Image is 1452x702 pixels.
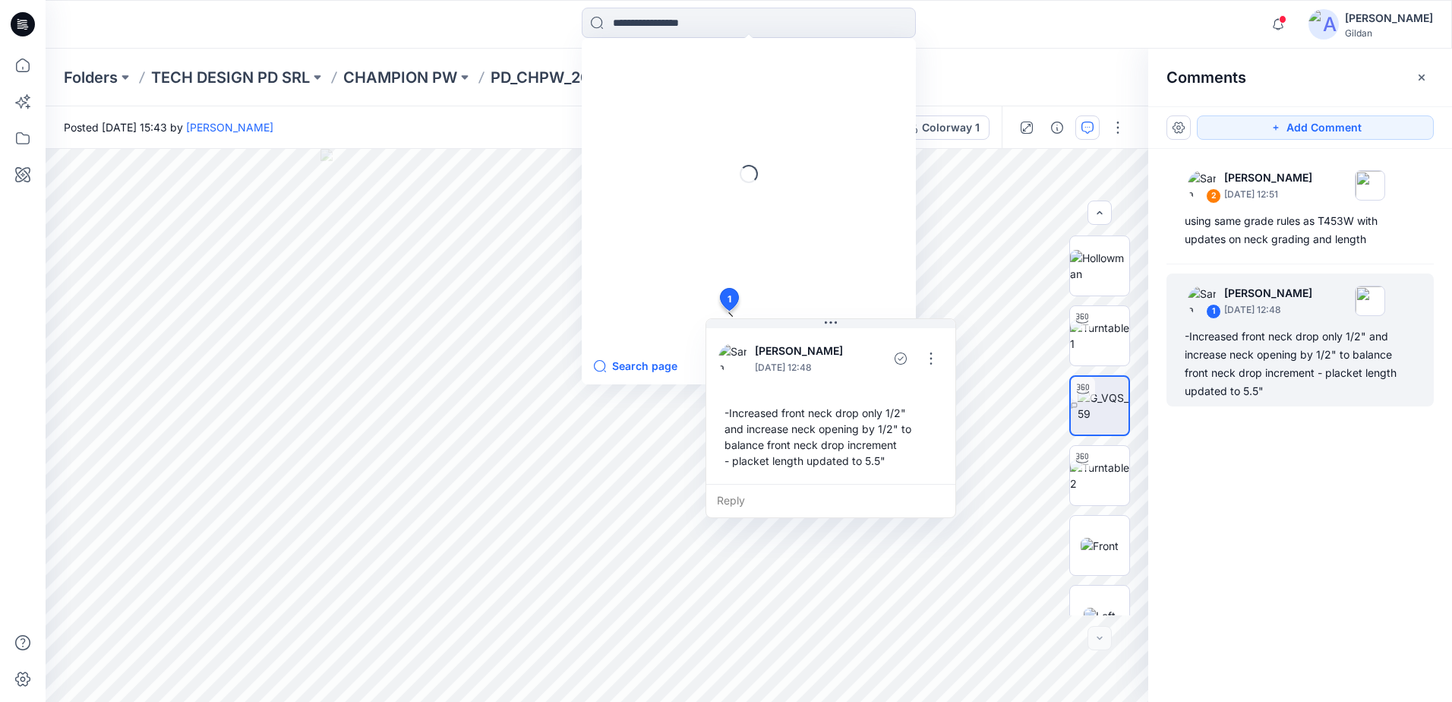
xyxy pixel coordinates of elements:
div: -Increased front neck drop only 1/2" and increase neck opening by 1/2" to balance front neck drop... [1185,327,1416,400]
div: Gildan [1345,27,1433,39]
div: 2 [1206,188,1221,204]
p: [DATE] 12:48 [755,360,855,375]
a: CHAMPION PW [343,67,457,88]
span: 1 [728,292,731,306]
h2: Comments [1166,68,1246,87]
img: Sara Hernandez [718,343,749,374]
p: [DATE] 12:48 [1224,302,1312,318]
a: Folders [64,67,118,88]
div: Colorway 1 [922,119,980,136]
p: [DATE] 12:51 [1224,187,1312,202]
img: Turntable 1 [1070,320,1129,352]
p: [PERSON_NAME] [755,342,855,360]
div: Reply [706,484,955,517]
img: avatar [1308,9,1339,40]
button: Details [1045,115,1069,140]
p: [PERSON_NAME] [1224,169,1312,187]
img: Front [1081,538,1119,554]
button: Add Comment [1197,115,1434,140]
span: Posted [DATE] 15:43 by [64,119,273,135]
img: G_VQS_59 [1078,390,1128,422]
div: -Increased front neck drop only 1/2" and increase neck opening by 1/2" to balance front neck drop... [718,399,943,475]
div: using same grade rules as T453W with updates on neck grading and length [1185,212,1416,248]
a: TECH DESIGN PD SRL [151,67,310,88]
img: Left [1084,608,1116,624]
a: PD_CHPW_2027 DEVELOPMENTS [491,67,735,88]
img: Sara Hernandez [1188,170,1218,201]
div: 1 [1206,304,1221,319]
img: Sara Hernandez [1188,286,1218,316]
a: [PERSON_NAME] [186,121,273,134]
img: Turntable 2 [1070,460,1129,492]
p: [PERSON_NAME] [1224,284,1312,302]
img: Hollowman [1070,250,1129,282]
div: [PERSON_NAME] [1345,9,1433,27]
button: Search page [594,357,677,375]
button: Colorway 1 [895,115,990,140]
